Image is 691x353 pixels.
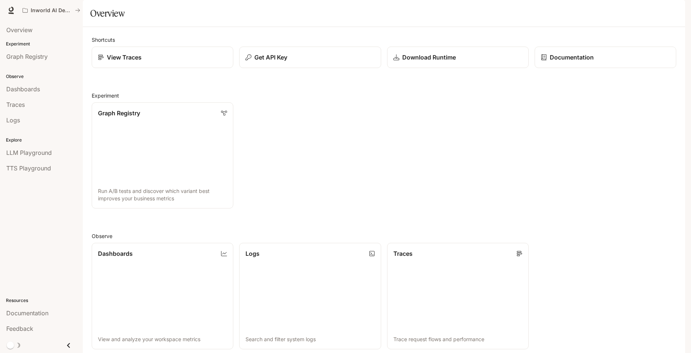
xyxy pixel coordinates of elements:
p: Traces [393,249,413,258]
a: TracesTrace request flows and performance [387,243,529,349]
h1: Overview [90,6,125,21]
a: View Traces [92,47,233,68]
a: LogsSearch and filter system logs [239,243,381,349]
a: Documentation [535,47,676,68]
p: Logs [245,249,260,258]
p: View Traces [107,53,142,62]
p: Get API Key [254,53,287,62]
h2: Observe [92,232,676,240]
p: Graph Registry [98,109,140,118]
p: Search and filter system logs [245,336,375,343]
p: Documentation [550,53,594,62]
h2: Shortcuts [92,36,676,44]
button: Get API Key [239,47,381,68]
h2: Experiment [92,92,676,99]
p: Download Runtime [402,53,456,62]
a: Graph RegistryRun A/B tests and discover which variant best improves your business metrics [92,102,233,208]
a: Download Runtime [387,47,529,68]
p: Run A/B tests and discover which variant best improves your business metrics [98,187,227,202]
button: All workspaces [19,3,84,18]
p: Trace request flows and performance [393,336,522,343]
a: DashboardsView and analyze your workspace metrics [92,243,233,349]
p: Inworld AI Demos [31,7,72,14]
p: View and analyze your workspace metrics [98,336,227,343]
p: Dashboards [98,249,133,258]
